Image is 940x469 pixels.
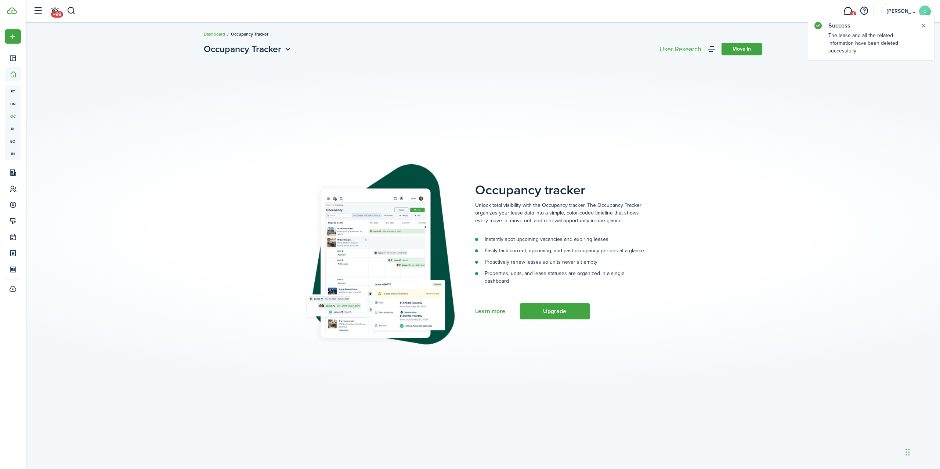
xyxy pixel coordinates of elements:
[475,258,644,266] li: Proactively renew leases so units never sit empty
[7,7,17,14] img: TenantCloud
[5,98,21,110] a: un
[475,164,762,198] placeholder-page-title: Occupancy tracker
[887,9,916,14] span: Cody
[5,147,21,160] a: in
[520,303,590,319] button: Upgrade
[51,11,63,18] span: +99
[858,5,870,17] button: Open resource center
[304,164,455,346] img: Subscription stub
[5,85,21,98] a: pt
[475,270,644,285] li: Properties, units, and lease statuses are organized in a single dashboard
[658,44,703,54] button: User Research
[231,31,268,37] span: Occupancy Tracker
[919,6,931,17] avatar-text: C
[48,2,62,21] a: Notifications
[204,43,281,56] span: Occupancy Tracker
[31,4,45,18] button: Open sidebar
[475,201,644,224] p: Unlock total visibility with the Occupancy tracker. The Occupancy Tracker organizes your lease da...
[903,434,940,469] iframe: Chat Widget
[5,110,21,122] a: oc
[5,29,21,44] button: Open menu
[659,46,701,52] div: User Research
[808,32,934,60] notify-body: The lease and all the related information have been deleted successfully
[475,308,505,315] a: Learn more
[475,235,644,243] li: Instantly spot upcoming vacancies and expiring leases
[850,11,856,18] span: 1
[67,5,76,17] button: Search
[918,21,929,31] button: Close notify
[5,135,21,147] a: eq
[204,31,225,37] a: Dashboard
[475,247,644,254] li: Easily tack current, upcoming, and past occupancy periods at a glance
[905,441,910,463] div: Drag
[5,122,21,135] a: kl
[828,21,913,30] notify-title: Success
[204,43,293,56] button: Open menu
[204,43,293,56] button: Occupancy Tracker
[722,43,762,55] a: Move in
[841,2,855,21] a: Messaging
